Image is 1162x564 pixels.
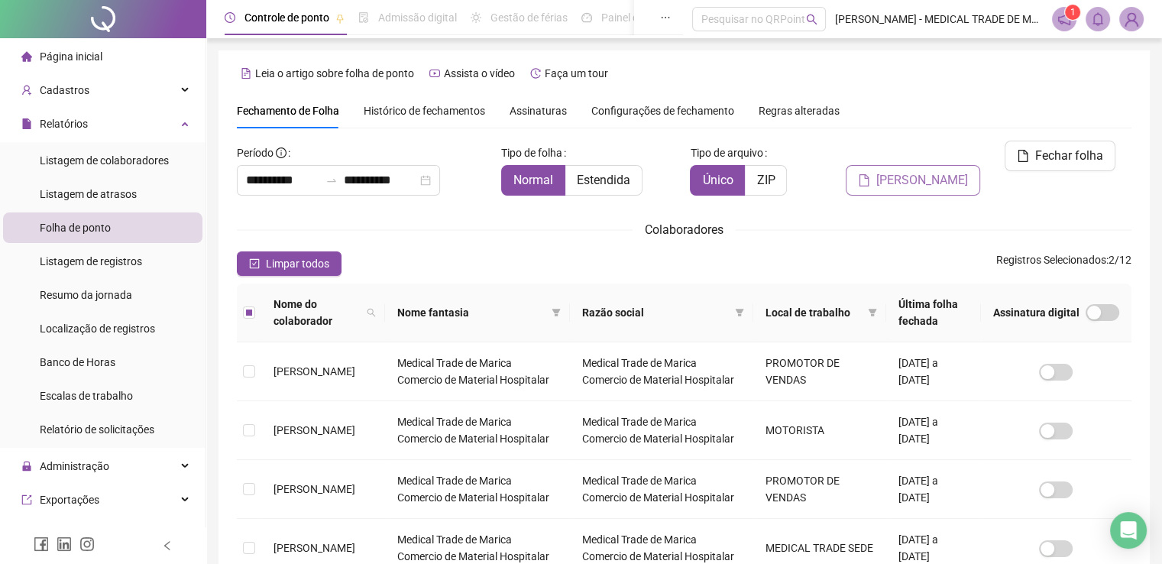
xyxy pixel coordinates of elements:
span: Assista o vídeo [444,67,515,79]
span: Banco de Horas [40,356,115,368]
span: Normal [513,173,553,187]
span: user-add [21,85,32,96]
span: to [325,174,338,186]
span: Período [237,147,274,159]
span: Painel do DP [601,11,661,24]
span: [PERSON_NAME] [274,424,355,436]
span: file [858,174,870,186]
span: notification [1057,12,1071,26]
td: Medical Trade de Marica Comercio de Material Hospitalar [385,342,570,401]
span: Página inicial [40,50,102,63]
td: Medical Trade de Marica Comercio de Material Hospitalar [570,460,753,519]
span: Folha de ponto [40,222,111,234]
span: Listagem de colaboradores [40,154,169,167]
span: ZIP [756,173,775,187]
span: dashboard [581,12,592,23]
span: filter [868,308,877,317]
span: Listagem de atrasos [40,188,137,200]
span: [PERSON_NAME] [274,483,355,495]
span: Relatório de solicitações [40,423,154,436]
span: lock [21,461,32,472]
sup: 1 [1065,5,1080,20]
td: [DATE] a [DATE] [886,401,981,460]
span: ellipsis [660,12,671,23]
span: Listagem de registros [40,255,142,267]
span: Cadastros [40,84,89,96]
span: Local de trabalho [765,304,862,321]
span: Controle de ponto [244,11,329,24]
span: history [530,68,541,79]
span: Resumo da jornada [40,289,132,301]
span: Limpar todos [266,255,329,272]
span: Localização de registros [40,323,155,335]
button: Limpar todos [237,251,341,276]
button: [PERSON_NAME] [846,165,980,196]
span: Histórico de fechamentos [364,105,485,117]
span: filter [735,308,744,317]
span: Fechamento de Folha [237,105,339,117]
img: 12504 [1120,8,1143,31]
span: [PERSON_NAME] [274,365,355,378]
span: file-text [241,68,251,79]
span: info-circle [276,147,286,158]
span: 1 [1070,7,1076,18]
span: filter [865,301,880,324]
span: Leia o artigo sobre folha de ponto [255,67,414,79]
span: Tipo de arquivo [690,144,762,161]
span: Colaboradores [645,222,723,237]
span: Nome fantasia [397,304,545,321]
span: export [21,494,32,505]
td: Medical Trade de Marica Comercio de Material Hospitalar [570,401,753,460]
span: Relatórios [40,118,88,130]
td: PROMOTOR DE VENDAS [753,460,886,519]
span: filter [549,301,564,324]
span: home [21,51,32,62]
span: Exportações [40,494,99,506]
span: Assinatura digital [993,304,1079,321]
span: [PERSON_NAME] - MEDICAL TRADE DE MARICA COMERCIO DE MATERIAL HOSPITALAR [835,11,1043,28]
span: Razão social [582,304,729,321]
td: MOTORISTA [753,401,886,460]
div: Open Intercom Messenger [1110,512,1147,549]
span: pushpin [335,14,345,23]
th: Última folha fechada [886,284,981,342]
td: Medical Trade de Marica Comercio de Material Hospitalar [570,342,753,401]
span: filter [732,301,747,324]
span: search [367,308,376,317]
button: Fechar folha [1005,141,1115,171]
span: Faça um tour [545,67,608,79]
span: [PERSON_NAME] [876,171,968,190]
td: Medical Trade de Marica Comercio de Material Hospitalar [385,401,570,460]
span: Assinaturas [510,105,567,116]
span: Tipo de folha [501,144,562,161]
span: youtube [429,68,440,79]
span: Nome do colaborador [274,296,361,329]
span: search [364,293,379,332]
span: Configurações de fechamento [591,105,734,116]
span: Admissão digital [378,11,457,24]
span: bell [1091,12,1105,26]
span: Registros Selecionados [996,254,1106,266]
span: instagram [79,536,95,552]
span: left [162,540,173,551]
span: Estendida [577,173,630,187]
span: Administração [40,460,109,472]
span: Regras alteradas [759,105,840,116]
span: file-done [358,12,369,23]
td: [DATE] a [DATE] [886,342,981,401]
span: Único [702,173,733,187]
span: search [806,14,817,25]
td: [DATE] a [DATE] [886,460,981,519]
span: filter [552,308,561,317]
span: file [1017,150,1029,162]
span: Fechar folha [1035,147,1103,165]
span: check-square [249,258,260,269]
span: linkedin [57,536,72,552]
span: Gestão de férias [490,11,568,24]
span: file [21,118,32,129]
span: sun [471,12,481,23]
td: PROMOTOR DE VENDAS [753,342,886,401]
span: : 2 / 12 [996,251,1131,276]
span: swap-right [325,174,338,186]
span: Escalas de trabalho [40,390,133,402]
